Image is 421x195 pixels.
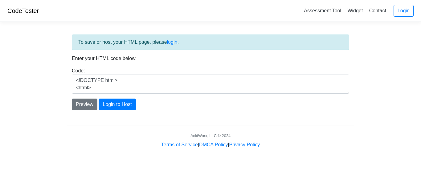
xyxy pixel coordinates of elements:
button: Preview [72,99,97,110]
a: Assessment Tool [301,6,344,16]
a: Contact [367,6,389,16]
a: Privacy Policy [229,142,260,147]
a: Login [394,5,414,17]
a: Terms of Service [161,142,198,147]
div: AcidWorx, LLC © 2024 [190,133,231,139]
a: Widget [345,6,365,16]
textarea: <!DOCTYPE html> <html> <head> <title>Test</title> </head> <body> <h1>Hello, world!</h1> </body> <... [72,75,349,94]
div: Code: [67,67,354,94]
a: login [167,39,178,45]
a: CodeTester [7,7,39,14]
button: Login to Host [99,99,136,110]
p: Enter your HTML code below [72,55,349,62]
div: | | [161,141,260,148]
div: To save or host your HTML page, please . [72,35,349,50]
a: DMCA Policy [199,142,228,147]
